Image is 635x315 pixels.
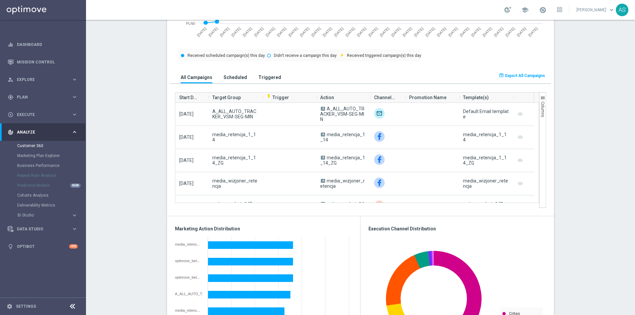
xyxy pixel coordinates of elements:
[288,26,299,37] text: [DATE]
[266,94,272,99] i: flash_on
[463,155,509,166] div: media_retencja_1_14_ZG
[17,130,71,134] span: Analyze
[179,135,193,140] span: [DATE]
[71,212,78,218] i: keyboard_arrow_right
[368,226,546,232] h3: Execution Channel Distribution
[175,275,203,279] div: optimove_bet_1D_plus
[17,200,85,210] div: Deliverability Metrics
[257,71,283,83] button: Triggered
[8,112,14,118] i: play_circle_outline
[463,178,509,189] div: media_wizjoner_retencja
[196,26,207,37] text: [DATE]
[7,112,78,117] button: play_circle_outline Execute keyboard_arrow_right
[321,202,325,206] span: A
[413,26,424,37] text: [DATE]
[7,42,78,47] div: equalizer Dashboard
[499,73,504,78] i: open_in_browser
[179,158,193,163] span: [DATE]
[8,77,71,83] div: Explore
[402,26,413,37] text: [DATE]
[17,190,85,200] div: Cohorts Analysis
[320,201,364,212] span: optimove_bet_14D_and_reg_30D
[374,108,385,119] img: Target group only
[374,91,396,104] span: Channel(s)
[276,26,287,37] text: [DATE]
[7,95,78,100] button: gps_fixed Plan keyboard_arrow_right
[8,238,78,255] div: Optibot
[516,26,527,37] text: [DATE]
[17,193,69,198] a: Cohorts Analysis
[181,74,212,80] h3: All Campaigns
[374,201,385,211] img: Criteo
[7,303,13,309] i: settings
[16,304,36,308] a: Settings
[71,111,78,118] i: keyboard_arrow_right
[347,53,421,58] text: Received triggered campaign(s) this day
[320,132,365,142] span: media_retencja_1_14
[253,26,264,37] text: [DATE]
[436,26,447,37] text: [DATE]
[7,226,78,232] button: Data Studio keyboard_arrow_right
[70,183,81,188] div: NEW
[322,26,333,37] text: [DATE]
[188,53,265,58] text: Received scheduled campaign(s) this day
[374,154,385,165] img: Facebook Custom Audience
[208,26,219,37] text: [DATE]
[175,226,352,232] h3: Marketing Action Distribution
[69,244,78,249] div: +10
[521,6,529,14] span: school
[482,26,493,37] text: [DATE]
[8,244,14,250] i: lightbulb
[17,163,69,168] a: Business Performance
[320,155,365,166] span: media_retencja_1_14_ZG
[8,94,14,100] i: gps_fixed
[390,26,401,37] text: [DATE]
[17,238,69,255] a: Optibot
[321,133,325,137] span: A
[175,292,203,296] div: A_ALL_AUTO_TRACKER_VSM-SEG-NL
[345,26,356,37] text: [DATE]
[71,76,78,83] i: keyboard_arrow_right
[8,129,14,135] i: track_changes
[374,131,385,142] img: Facebook Custom Audience
[463,201,509,212] div: optimove_bet_14D_and_reg_30D
[258,74,281,80] h3: Triggered
[8,129,71,135] div: Analyze
[212,201,258,212] span: optimove_bet_14D_and_reg_30D
[17,171,85,180] div: Repeat Rate Analysis
[179,181,193,186] span: [DATE]
[8,36,78,53] div: Dashboard
[71,94,78,100] i: keyboard_arrow_right
[576,5,616,15] a: [PERSON_NAME]keyboard_arrow_down
[175,308,203,312] div: media_retencja_1_14
[17,53,78,71] a: Mission Control
[17,213,78,218] button: BI Studio keyboard_arrow_right
[175,259,203,263] div: optimove_bet_14D_and_reg_30D
[616,4,628,16] div: AS
[505,73,545,78] span: Export All Campaigns
[18,213,71,217] div: BI Studio
[356,26,367,37] text: [DATE]
[321,107,325,111] span: A
[231,26,241,37] text: [DATE]
[266,95,289,100] span: Trigger
[333,26,344,37] text: [DATE]
[212,109,258,119] span: A_ALL_AUTO_TRACKER_VSM-SEG-MIN
[540,101,545,117] span: Columns
[7,130,78,135] button: track_changes Analyze keyboard_arrow_right
[374,177,385,188] img: Facebook Custom Audience
[447,26,458,37] text: [DATE]
[8,94,71,100] div: Plan
[7,77,78,82] div: person_search Explore keyboard_arrow_right
[212,178,258,189] span: media_wizjoner_retencja
[242,26,253,37] text: [DATE]
[17,227,71,231] span: Data Studio
[7,59,78,65] div: Mission Control
[179,71,214,83] button: All Campaigns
